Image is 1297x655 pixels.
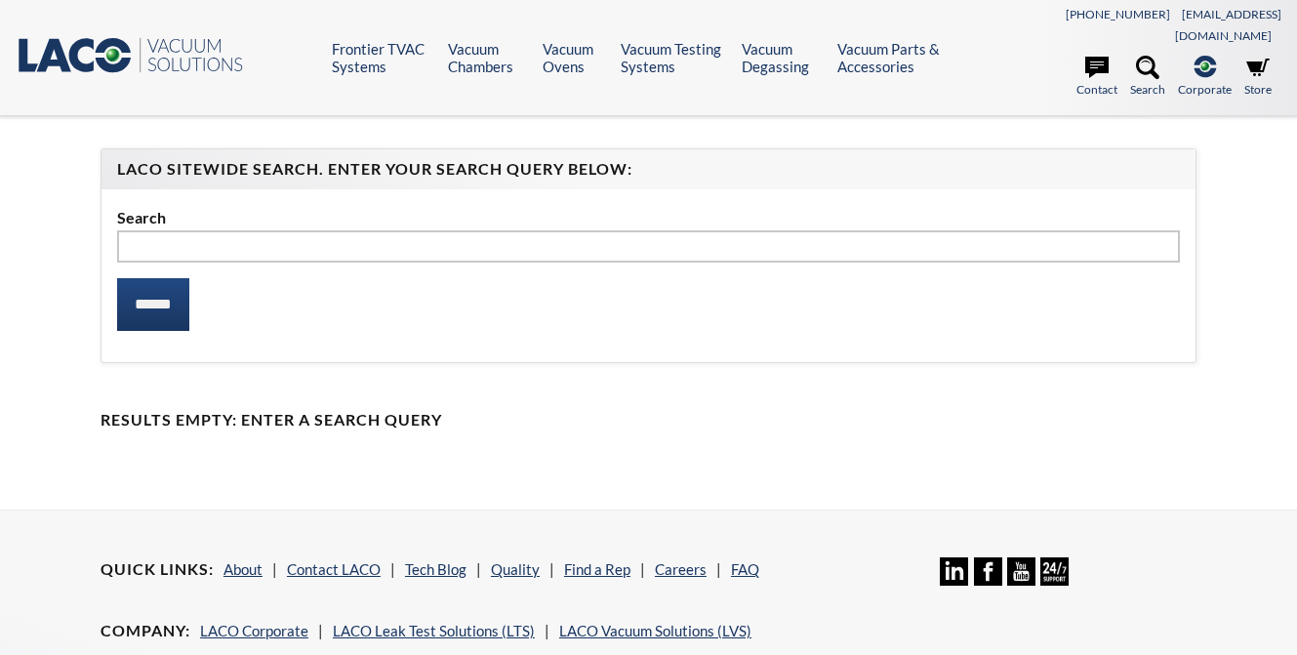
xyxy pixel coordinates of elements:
a: About [223,560,263,578]
a: FAQ [731,560,759,578]
a: Store [1244,56,1272,99]
img: 24/7 Support Icon [1040,557,1069,586]
a: Quality [491,560,540,578]
h4: Company [101,621,190,641]
a: Contact [1076,56,1117,99]
a: LACO Vacuum Solutions (LVS) [559,622,751,639]
label: Search [117,205,1180,230]
a: Search [1130,56,1165,99]
h4: LACO Sitewide Search. Enter your Search Query Below: [117,159,1180,180]
span: Corporate [1178,80,1232,99]
a: Find a Rep [564,560,630,578]
a: Vacuum Parts & Accessories [837,40,960,75]
h4: Quick Links [101,559,214,580]
a: [PHONE_NUMBER] [1066,7,1170,21]
a: 24/7 Support [1040,571,1069,589]
a: Vacuum Testing Systems [621,40,727,75]
a: Vacuum Chambers [448,40,528,75]
a: LACO Leak Test Solutions (LTS) [333,622,535,639]
a: [EMAIL_ADDRESS][DOMAIN_NAME] [1175,7,1281,43]
a: Frontier TVAC Systems [332,40,432,75]
a: Vacuum Ovens [543,40,607,75]
a: Contact LACO [287,560,381,578]
h4: Results Empty: Enter a Search Query [101,410,1196,430]
a: Tech Blog [405,560,466,578]
a: LACO Corporate [200,622,308,639]
a: Careers [655,560,707,578]
a: Vacuum Degassing [742,40,823,75]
